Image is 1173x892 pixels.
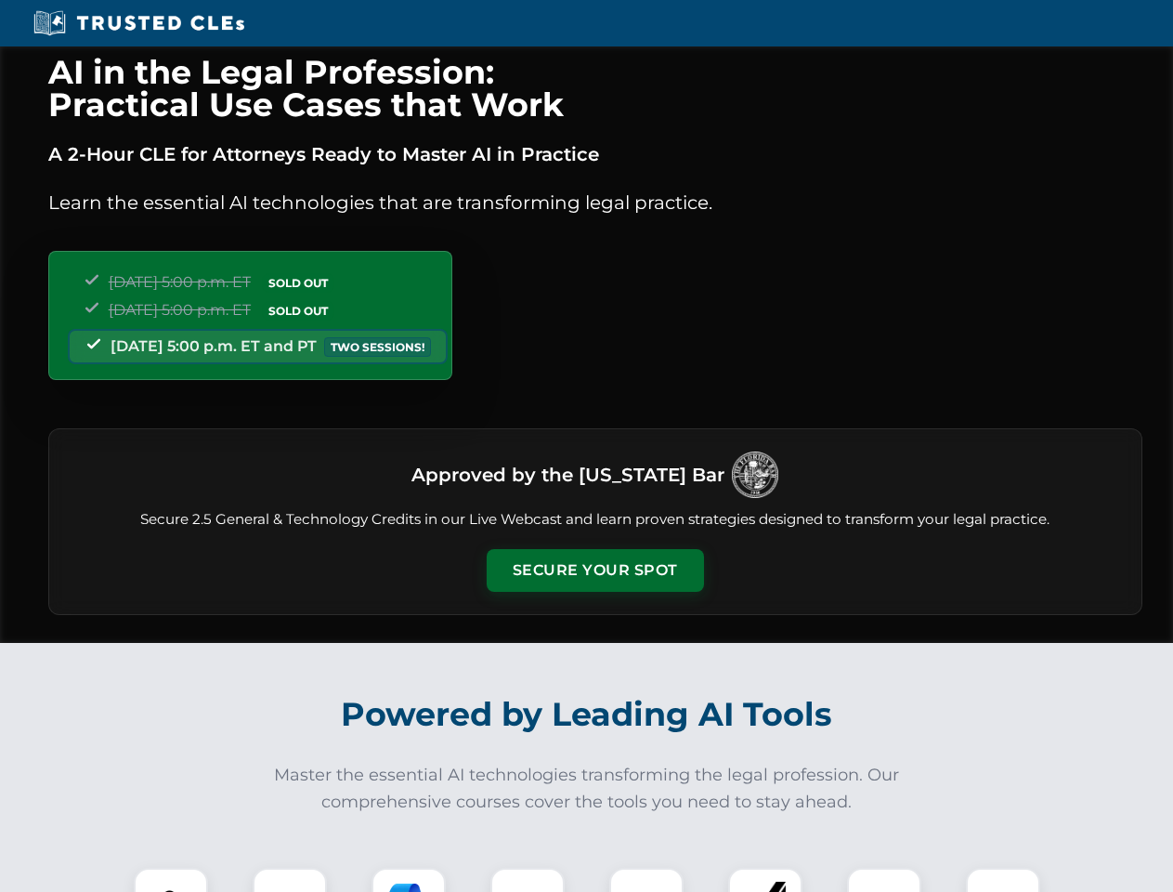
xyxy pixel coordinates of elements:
h1: AI in the Legal Profession: Practical Use Cases that Work [48,56,1142,121]
img: Logo [732,452,778,498]
span: SOLD OUT [262,301,334,321]
img: Trusted CLEs [28,9,250,37]
p: Secure 2.5 General & Technology Credits in our Live Webcast and learn proven strategies designed ... [72,509,1119,531]
p: Master the essential AI technologies transforming the legal profession. Our comprehensive courses... [262,762,912,816]
h2: Powered by Leading AI Tools [72,682,1101,747]
span: [DATE] 5:00 p.m. ET [109,273,251,291]
span: [DATE] 5:00 p.m. ET [109,301,251,319]
span: SOLD OUT [262,273,334,293]
h3: Approved by the [US_STATE] Bar [411,458,724,492]
p: Learn the essential AI technologies that are transforming legal practice. [48,188,1142,217]
p: A 2-Hour CLE for Attorneys Ready to Master AI in Practice [48,139,1142,169]
button: Secure Your Spot [487,549,704,592]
